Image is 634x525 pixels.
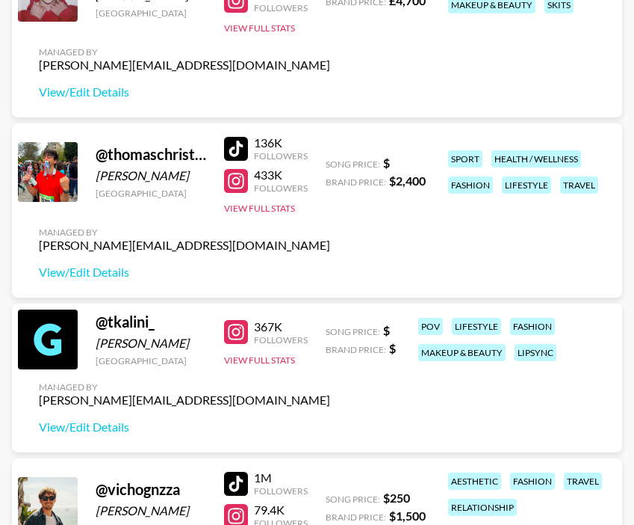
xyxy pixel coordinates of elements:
[39,238,330,253] div: [PERSON_NAME][EMAIL_ADDRESS][DOMAIN_NAME]
[418,318,443,335] div: pov
[39,420,330,435] a: View/Edit Details
[448,150,482,168] div: sport
[39,58,330,73] div: [PERSON_NAME][EMAIL_ADDRESS][DOMAIN_NAME]
[564,473,602,490] div: travel
[39,265,330,280] a: View/Edit Details
[389,174,426,188] strong: $ 2,400
[560,176,598,194] div: travel
[326,494,380,505] span: Song Price:
[254,168,308,182] div: 433K
[448,473,501,490] div: aesthetic
[452,318,501,335] div: lifestyle
[510,473,555,490] div: fashion
[389,509,426,523] strong: $ 1,500
[96,145,206,164] div: @ thomaschristiaens
[39,85,330,99] a: View/Edit Details
[224,203,295,214] button: View Full Stats
[515,344,556,361] div: lipsync
[39,393,330,408] div: [PERSON_NAME][EMAIL_ADDRESS][DOMAIN_NAME]
[96,480,206,499] div: @ vichognzza
[254,319,308,334] div: 367K
[254,135,308,150] div: 136K
[254,150,308,162] div: Followers
[510,318,555,335] div: fashion
[39,381,330,393] div: Managed By
[39,227,330,238] div: Managed By
[224,354,295,366] button: View Full Stats
[448,499,517,516] div: relationship
[326,326,380,337] span: Song Price:
[502,176,551,194] div: lifestyle
[254,470,308,485] div: 1M
[96,355,206,366] div: [GEOGRAPHIC_DATA]
[96,503,206,518] div: [PERSON_NAME]
[254,334,308,346] div: Followers
[254,2,308,13] div: Followers
[448,176,493,194] div: fashion
[389,341,396,355] strong: $
[96,188,206,199] div: [GEOGRAPHIC_DATA]
[418,344,506,361] div: makeup & beauty
[491,150,581,168] div: health / wellness
[254,182,308,194] div: Followers
[383,323,390,337] strong: $
[326,159,380,170] span: Song Price:
[326,512,386,523] span: Brand Price:
[96,7,206,19] div: [GEOGRAPHIC_DATA]
[254,503,308,518] div: 79.4K
[39,46,330,58] div: Managed By
[383,156,390,170] strong: $
[326,176,386,188] span: Brand Price:
[383,491,410,505] strong: $ 250
[254,485,308,497] div: Followers
[96,313,206,331] div: @ tkalini_
[326,344,386,355] span: Brand Price:
[96,336,206,351] div: [PERSON_NAME]
[96,168,206,183] div: [PERSON_NAME]
[224,22,295,34] button: View Full Stats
